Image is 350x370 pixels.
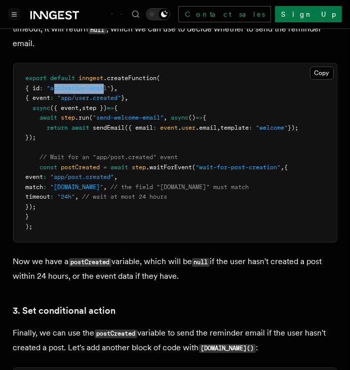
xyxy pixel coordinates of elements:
span: match [26,183,44,191]
span: : [153,124,157,131]
span: : [51,94,54,101]
span: { id [26,85,40,92]
span: // the field "[DOMAIN_NAME]" must match [111,183,249,191]
span: : [249,124,253,131]
span: , [125,94,129,101]
p: Finally, we can use the variable to send the reminder email if the user hasn't created a post. Le... [13,326,337,355]
span: { [203,114,207,121]
span: timeout [26,193,51,200]
code: [DOMAIN_NAME]() [199,344,256,353]
span: sendEmail [93,124,125,131]
span: => [107,104,114,112]
code: postCreated [69,258,111,267]
span: "activation-email" [47,85,111,92]
span: inngest [79,75,104,82]
span: "wait-for-post-creation" [196,164,281,171]
span: () [189,114,196,121]
span: , [75,193,79,200]
span: step }) [83,104,107,112]
span: : [51,193,54,200]
span: } [122,94,125,101]
span: "24h" [58,193,75,200]
span: await [40,114,58,121]
span: , [281,164,285,171]
span: .waitForEvent [146,164,192,171]
span: "send-welcome-email" [93,114,164,121]
span: }); [288,124,299,131]
span: ({ event [51,104,79,112]
span: user [182,124,196,131]
code: null [89,25,106,34]
span: => [196,114,203,121]
code: null [192,258,210,267]
span: "app/user.created" [58,94,122,101]
span: : [40,85,44,92]
code: postCreated [95,329,137,338]
a: Contact sales [178,6,271,22]
span: ( [90,114,93,121]
button: Find something... [130,8,142,20]
span: ); [26,223,33,230]
span: async [33,104,51,112]
span: , [114,173,118,180]
span: default [51,75,75,82]
span: await [111,164,129,171]
span: "[DOMAIN_NAME]" [51,183,104,191]
span: }); [26,203,36,210]
span: : [44,183,47,191]
span: step [132,164,146,171]
span: ({ email [125,124,153,131]
span: // Wait for an "app/post.created" event [40,154,178,161]
span: = [104,164,107,171]
span: . [178,124,182,131]
span: await [72,124,90,131]
span: { [285,164,288,171]
span: async [171,114,189,121]
button: Toggle dark mode [146,8,170,20]
a: Sign Up [275,6,342,22]
span: .run [75,114,90,121]
span: return [47,124,68,131]
span: }); [26,134,36,141]
span: } [111,85,114,92]
span: : [44,173,47,180]
span: } [26,213,29,220]
span: { event [26,94,51,101]
span: "welcome" [256,124,288,131]
span: ( [192,164,196,171]
span: , [104,183,107,191]
span: postCreated [61,164,100,171]
button: Copy [310,66,334,80]
span: const [40,164,58,171]
span: event [26,173,44,180]
span: .createFunction [104,75,157,82]
p: Now we have a variable, which will be if the user hasn't created a post within 24 hours, or the e... [13,254,337,283]
span: template [221,124,249,131]
span: , [217,124,221,131]
a: 3. Set conditional action [13,304,116,318]
span: .email [196,124,217,131]
button: Toggle navigation [8,8,20,20]
span: { [114,104,118,112]
span: , [79,104,83,112]
span: step [61,114,75,121]
span: "app/post.created" [51,173,114,180]
span: event [161,124,178,131]
span: ( [157,75,161,82]
span: , [114,85,118,92]
span: , [164,114,168,121]
span: export [26,75,47,82]
span: // wait at most 24 hours [83,193,168,200]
